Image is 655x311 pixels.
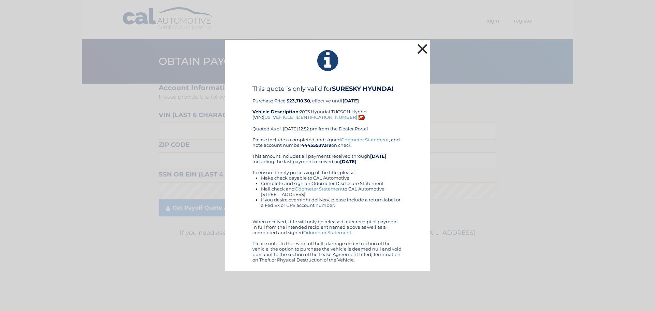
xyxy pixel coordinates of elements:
li: Complete and sign an Odometer Disclosure Statement [261,181,403,186]
li: Mail check and to CAL Automotive, [STREET_ADDRESS] [261,186,403,197]
div: Please include a completed and signed , and note account number on check. This amount includes al... [252,137,403,263]
span: (VIN: ) [252,114,365,120]
h4: This quote is only valid for [252,85,403,93]
b: [DATE] [340,159,356,164]
a: Odometer Statement [303,230,351,235]
b: 44455537319 [301,142,331,148]
b: $23,710.30 [287,98,310,103]
a: Odometer Statement [295,186,343,192]
li: If you desire overnight delivery, please include a return label or a Fed Ex or UPS account number. [261,197,403,208]
b: SURESKY HYUNDAI [332,85,394,93]
button: × [416,42,429,56]
img: 8rh5UuVk8QnwCAWDaABNIAG0AAaQAP8G4BfzyDfYW2HlqUAAAAASUVORK5CYII= [359,115,364,120]
a: [US_VEHICLE_IDENTIFICATION_NUMBER] [263,114,357,120]
li: Make check payable to CAL Automotive [261,175,403,181]
div: Purchase Price: , effective until 2023 Hyundai TUCSON Hybrid Quoted As of: [DATE] 12:52 pm from t... [252,85,403,137]
b: [DATE] [370,153,387,159]
a: Odometer Statement [341,137,389,142]
strong: Vehicle Description: [252,109,300,114]
b: [DATE] [343,98,359,103]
